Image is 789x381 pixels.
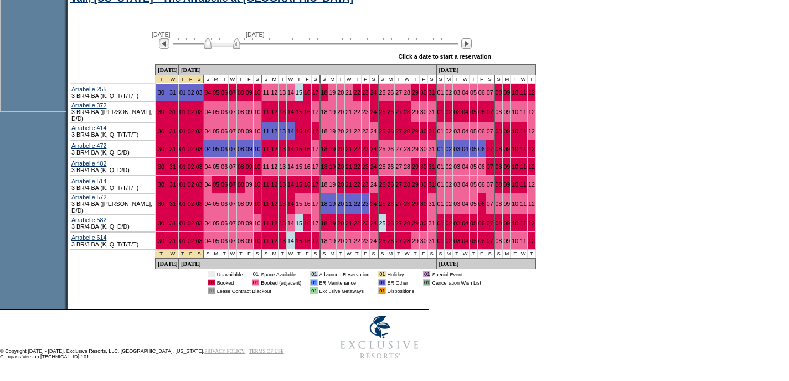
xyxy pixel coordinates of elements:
a: 07 [487,89,493,96]
a: 02 [445,181,452,188]
a: 09 [246,146,252,152]
a: 24 [370,89,377,96]
a: 21 [345,181,352,188]
a: 10 [512,109,518,115]
a: 11 [263,146,270,152]
a: 14 [287,200,294,207]
a: 03 [196,109,203,115]
a: 08 [238,163,244,170]
a: 07 [229,146,236,152]
a: 31 [169,89,176,96]
a: 22 [354,109,360,115]
a: 16 [304,109,311,115]
a: 23 [362,109,369,115]
a: 12 [271,146,277,152]
a: 23 [362,89,369,96]
a: 01 [437,128,444,135]
a: 04 [205,89,212,96]
a: 11 [520,109,527,115]
a: 08 [238,128,244,135]
a: 03 [453,89,460,96]
a: 01 [437,163,444,170]
a: 30 [420,146,427,152]
a: 24 [370,128,377,135]
a: 15 [296,89,302,96]
a: 16 [304,128,311,135]
a: 17 [312,181,319,188]
a: 15 [296,200,302,207]
a: 27 [395,89,402,96]
a: 16 [304,200,311,207]
a: 04 [462,146,468,152]
a: 12 [271,128,277,135]
a: 31 [169,181,176,188]
a: 04 [462,109,468,115]
a: 09 [503,181,510,188]
a: 16 [304,181,311,188]
a: 30 [158,109,164,115]
a: 16 [304,146,311,152]
a: 11 [520,146,527,152]
a: 02 [188,181,194,188]
a: Arrabelle 372 [71,102,106,109]
a: 31 [169,128,176,135]
a: 07 [487,163,493,170]
a: 03 [196,146,203,152]
a: 12 [271,200,277,207]
a: 01 [437,109,444,115]
a: 02 [188,109,194,115]
a: 13 [279,109,286,115]
a: 31 [169,109,176,115]
a: 14 [287,89,294,96]
a: 02 [445,146,452,152]
a: 19 [329,181,336,188]
a: 15 [296,181,302,188]
a: 04 [205,128,212,135]
a: 25 [379,89,386,96]
a: 27 [395,146,402,152]
a: 03 [196,89,203,96]
a: 06 [478,109,485,115]
a: 31 [169,146,176,152]
a: 01 [179,89,186,96]
a: 02 [188,200,194,207]
a: 15 [296,109,302,115]
a: 21 [345,146,352,152]
a: 31 [429,181,435,188]
a: 04 [205,200,212,207]
a: 14 [287,128,294,135]
a: 05 [213,128,219,135]
a: Arrabelle 514 [71,178,106,184]
a: 03 [453,128,460,135]
a: 06 [221,181,228,188]
a: 24 [370,181,377,188]
a: 01 [179,109,186,115]
a: 05 [213,109,219,115]
a: 31 [169,163,176,170]
a: 06 [221,128,228,135]
a: 03 [196,163,203,170]
a: 29 [412,181,419,188]
a: 12 [528,128,535,135]
a: 20 [337,128,344,135]
a: 10 [254,128,261,135]
a: 12 [528,89,535,96]
a: 01 [179,163,186,170]
a: Arrabelle 572 [71,194,106,200]
a: 31 [429,146,435,152]
a: 31 [429,128,435,135]
a: 21 [345,128,352,135]
a: 06 [478,128,485,135]
a: 14 [287,109,294,115]
a: 08 [496,89,502,96]
a: 06 [221,109,228,115]
a: 07 [229,200,236,207]
a: 13 [279,163,286,170]
a: 26 [387,163,394,170]
a: 05 [213,200,219,207]
a: 11 [263,200,270,207]
a: 08 [238,181,244,188]
a: 23 [362,163,369,170]
a: 11 [520,181,527,188]
a: 18 [321,200,328,207]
